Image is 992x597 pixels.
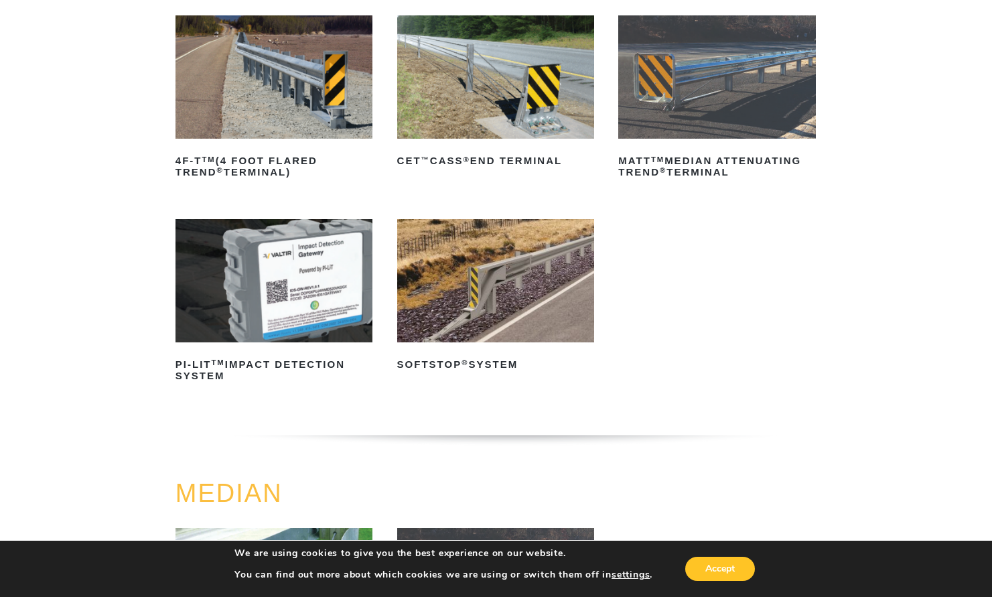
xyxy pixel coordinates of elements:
sup: ® [462,358,468,367]
h2: PI-LIT Impact Detection System [175,354,372,387]
sup: ® [464,155,470,163]
h2: SoftStop System [397,354,594,376]
a: MEDIAN [175,479,283,507]
h2: MATT Median Attenuating TREND Terminal [618,151,815,183]
a: MATTTMMedian Attenuating TREND®Terminal [618,15,815,183]
sup: ® [660,166,666,174]
sup: ™ [421,155,430,163]
button: settings [612,569,650,581]
a: PI-LITTMImpact Detection System [175,219,372,387]
button: Accept [685,557,755,581]
a: SoftStop®System [397,219,594,375]
sup: ® [217,166,224,174]
a: CET™CASS®End Terminal [397,15,594,172]
sup: TM [212,358,225,367]
img: SoftStop System End Terminal [397,219,594,342]
h2: 4F-T (4 Foot Flared TREND Terminal) [175,151,372,183]
sup: TM [202,155,216,163]
p: We are using cookies to give you the best experience on our website. [234,547,652,559]
p: You can find out more about which cookies we are using or switch them off in . [234,569,652,581]
h2: CET CASS End Terminal [397,151,594,172]
a: 4F-TTM(4 Foot Flared TREND®Terminal) [175,15,372,183]
sup: TM [651,155,664,163]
